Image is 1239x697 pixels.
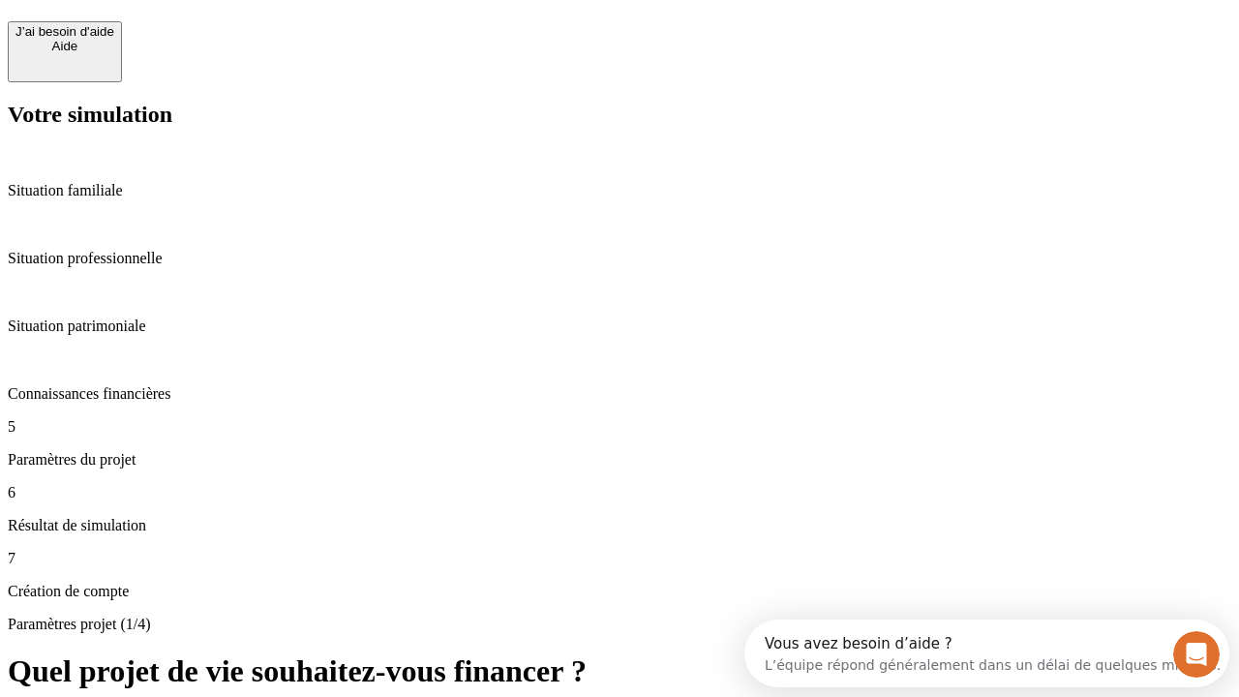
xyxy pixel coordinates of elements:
[744,620,1229,687] iframe: Intercom live chat discovery launcher
[8,250,1231,267] p: Situation professionnelle
[8,21,122,82] button: J’ai besoin d'aideAide
[8,517,1231,534] p: Résultat de simulation
[8,418,1231,436] p: 5
[8,484,1231,501] p: 6
[8,102,1231,128] h2: Votre simulation
[8,653,1231,689] h1: Quel projet de vie souhaitez-vous financer ?
[8,451,1231,469] p: Paramètres du projet
[8,318,1231,335] p: Situation patrimoniale
[8,8,533,61] div: Ouvrir le Messenger Intercom
[8,385,1231,403] p: Connaissances financières
[8,182,1231,199] p: Situation familiale
[8,550,1231,567] p: 7
[8,616,1231,633] p: Paramètres projet (1/4)
[20,32,476,52] div: L’équipe répond généralement dans un délai de quelques minutes.
[15,39,114,53] div: Aide
[8,583,1231,600] p: Création de compte
[20,16,476,32] div: Vous avez besoin d’aide ?
[15,24,114,39] div: J’ai besoin d'aide
[1173,631,1220,678] iframe: Intercom live chat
